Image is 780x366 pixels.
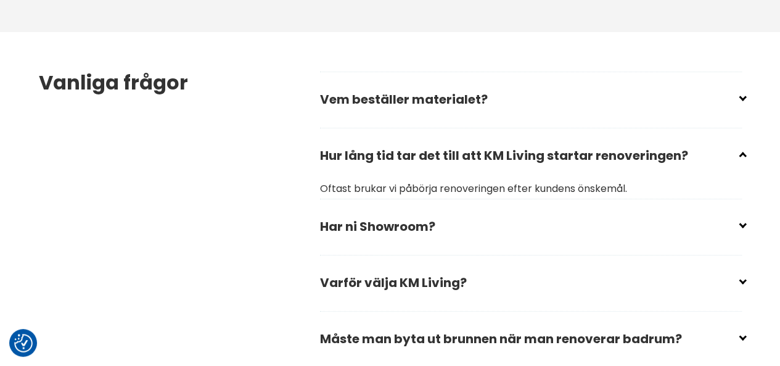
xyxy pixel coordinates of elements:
p: Oftast brukar vi påbörja renoveringen efter kundens önskemål. [320,181,742,196]
h2: Varför välja KM Living? [320,267,742,309]
h2: Har ni Showroom? [320,210,742,252]
h2: Måste man byta ut brunnen när man renoverar badrum? [320,323,742,365]
h2: Vem beställer materialet? [320,83,742,125]
h2: Hur lång tid tar det till att KM Living startar renoveringen? [320,139,742,181]
button: Samtyckesinställningar [14,334,33,352]
img: Revisit consent button [14,334,33,352]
